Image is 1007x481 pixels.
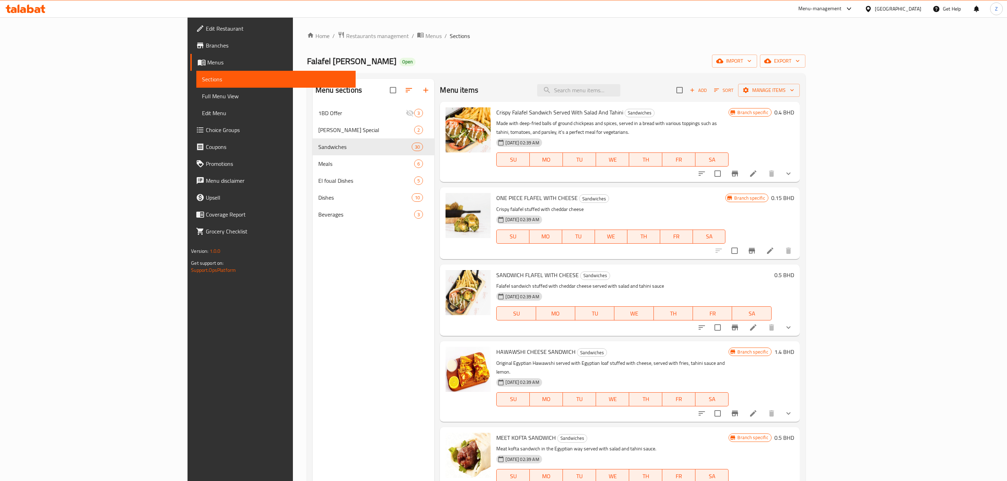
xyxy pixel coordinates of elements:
span: Upsell [206,193,350,202]
span: [DATE] 02:39 AM [503,216,542,223]
span: FR [696,308,729,319]
div: El foual Dishes5 [313,172,434,189]
span: import [718,57,751,65]
button: WE [595,230,628,244]
span: TU [578,308,612,319]
div: Dishes [318,193,412,202]
span: El foual Dishes [318,176,414,185]
button: MO [529,230,562,244]
div: items [414,109,423,117]
span: 1.0.0 [210,246,221,256]
li: / [412,32,414,40]
div: items [414,210,423,219]
button: FR [662,392,695,406]
nav: Menu sections [313,102,434,226]
span: WE [599,155,626,165]
a: Sections [196,71,356,88]
button: show more [780,319,797,336]
span: 3 [415,211,423,218]
h6: 0.4 BHD [774,107,794,117]
span: Sandwiches [577,349,607,357]
span: Menus [425,32,442,40]
a: Restaurants management [338,31,409,40]
button: show more [780,165,797,182]
button: export [760,55,805,68]
svg: Inactive section [406,109,414,117]
div: items [412,193,423,202]
span: 30 [412,144,423,150]
button: SU [496,392,530,406]
span: 3 [415,110,423,117]
button: delete [763,319,780,336]
span: Restaurants management [346,32,409,40]
span: Beverages [318,210,414,219]
h6: 0.15 BHD [771,193,794,203]
button: TU [562,230,595,244]
span: SA [698,155,726,165]
div: [PERSON_NAME] Special2 [313,121,434,138]
span: SA [698,394,726,404]
span: SU [499,308,533,319]
a: Full Menu View [196,88,356,105]
span: Sections [202,75,350,83]
input: search [537,84,620,96]
p: Crispy falafel stuffed with cheddar cheese [496,205,725,214]
img: MEET KOFTA SANDWICH [446,433,491,478]
svg: Show Choices [784,323,793,332]
h6: 0.5 BHD [774,433,794,443]
svg: Show Choices [784,409,793,418]
span: FR [665,155,693,165]
span: MO [533,394,560,404]
div: Meals [318,160,414,168]
button: Branch-specific-item [726,405,743,422]
button: import [712,55,757,68]
img: HAWAWSHI CHEESE SANDWICH [446,347,491,392]
li: / [444,32,447,40]
span: Sort [714,86,733,94]
div: [GEOGRAPHIC_DATA] [875,5,921,13]
a: Edit menu item [749,409,757,418]
span: Sandwiches [625,109,654,117]
span: TH [630,231,657,242]
span: Menu disclaimer [206,176,350,185]
span: HAWAWSHI CHEESE SANDWICH [496,346,576,357]
button: TH [629,152,662,167]
a: Menus [417,31,442,40]
span: [DATE] 02:39 AM [503,379,542,386]
span: WE [598,231,625,242]
p: Falafel sandwich stuffed with cheddar cheese served with salad and tahini sauce [496,282,771,291]
button: sort-choices [693,405,710,422]
button: SU [496,152,530,167]
span: Sandwiches [579,195,609,203]
button: MO [530,152,563,167]
button: FR [693,306,732,320]
button: Branch-specific-item [726,319,743,336]
button: FR [662,152,695,167]
button: delete [763,405,780,422]
div: Sandwiches [580,271,610,280]
div: items [414,160,423,168]
button: delete [763,165,780,182]
p: Original Egyptian Hawawshi served with Egyptian loaf stuffed with cheese, served with fries, tahi... [496,359,729,376]
span: Choice Groups [206,126,350,134]
button: TH [629,392,662,406]
span: 2 [415,127,423,133]
button: show more [780,405,797,422]
div: items [414,126,423,134]
button: sort-choices [693,165,710,182]
a: Promotions [190,155,356,172]
a: Upsell [190,189,356,206]
div: Sandwiches [577,348,607,357]
span: Select to update [710,320,725,335]
span: SA [696,231,723,242]
button: SU [496,306,536,320]
button: sort-choices [693,319,710,336]
a: Branches [190,37,356,54]
span: Branch specific [735,349,771,355]
span: SU [499,231,527,242]
span: Branches [206,41,350,50]
span: Select to update [710,406,725,421]
button: Manage items [738,84,800,97]
a: Menus [190,54,356,71]
span: SANDWICH FLAFEL WITH CHEESE [496,270,579,280]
